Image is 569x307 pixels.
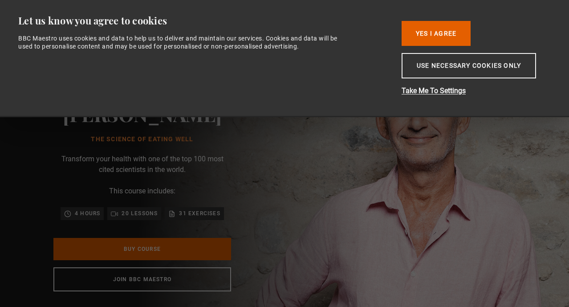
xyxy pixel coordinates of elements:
[18,34,351,50] div: BBC Maestro uses cookies and data to help us to deliver and maintain our services. Cookies and da...
[402,53,536,78] button: Use necessary cookies only
[63,136,222,143] h1: The Science of Eating Well
[402,21,471,46] button: Yes I Agree
[53,267,231,291] a: Join BBC Maestro
[18,14,388,27] div: Let us know you agree to cookies
[75,209,100,218] p: 4 hours
[63,102,222,125] h2: [PERSON_NAME]
[109,186,175,196] p: This course includes:
[122,209,158,218] p: 20 lessons
[53,154,231,175] p: Transform your health with one of the top 100 most cited scientists in the world.
[402,86,544,96] button: Take Me To Settings
[179,209,220,218] p: 31 exercises
[53,238,231,260] a: Buy Course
